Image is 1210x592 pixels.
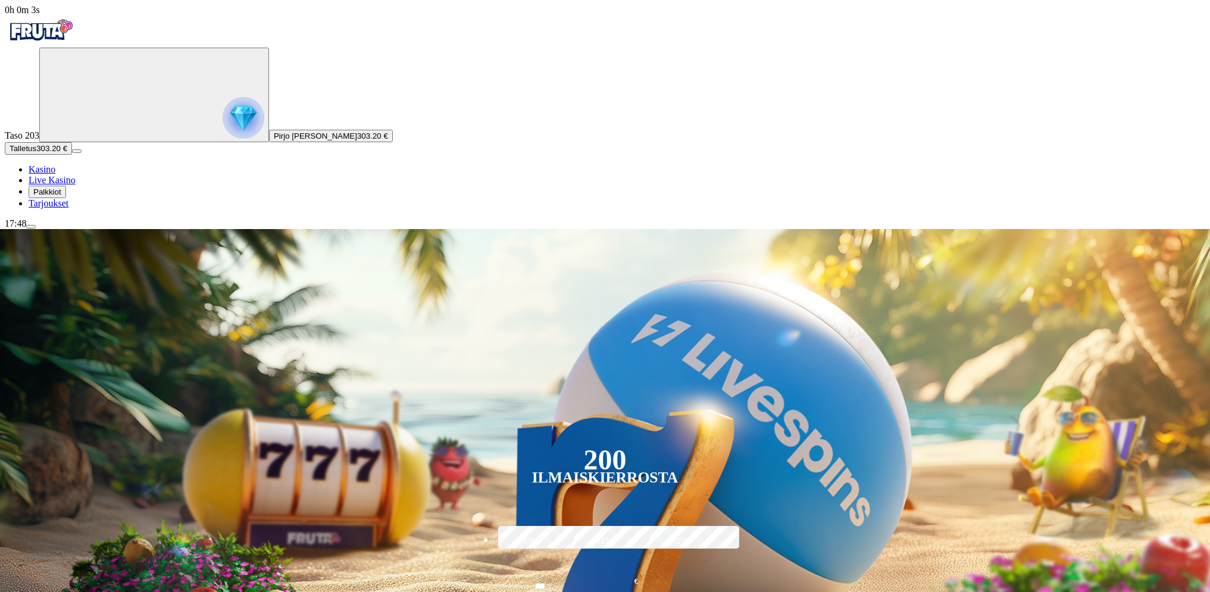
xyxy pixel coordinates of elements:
[29,164,55,174] span: Kasino
[39,48,269,142] button: reward progress
[634,576,638,587] span: €
[29,175,76,185] a: poker-chip iconLive Kasino
[583,453,626,467] div: 200
[571,524,639,559] label: €150
[36,144,67,153] span: 303.20 €
[223,97,264,139] img: reward progress
[5,142,72,155] button: Talletusplus icon303.20 €
[72,149,82,153] button: menu
[29,175,76,185] span: Live Kasino
[5,5,40,15] span: user session time
[269,130,393,142] button: Pirjo [PERSON_NAME]303.20 €
[5,37,76,47] a: Fruta
[29,186,66,198] button: reward iconPalkkiot
[29,164,55,174] a: diamond iconKasino
[26,225,36,228] button: menu
[357,131,388,140] span: 303.20 €
[5,15,1205,209] nav: Primary
[495,524,564,559] label: €50
[646,524,715,559] label: €250
[29,198,68,208] a: gift-inverted iconTarjoukset
[33,187,61,196] span: Palkkiot
[29,198,68,208] span: Tarjoukset
[5,130,39,140] span: Taso 203
[532,471,679,485] div: Ilmaiskierrosta
[10,144,36,153] span: Talletus
[5,218,26,228] span: 17:48
[5,15,76,45] img: Fruta
[274,131,357,140] span: Pirjo [PERSON_NAME]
